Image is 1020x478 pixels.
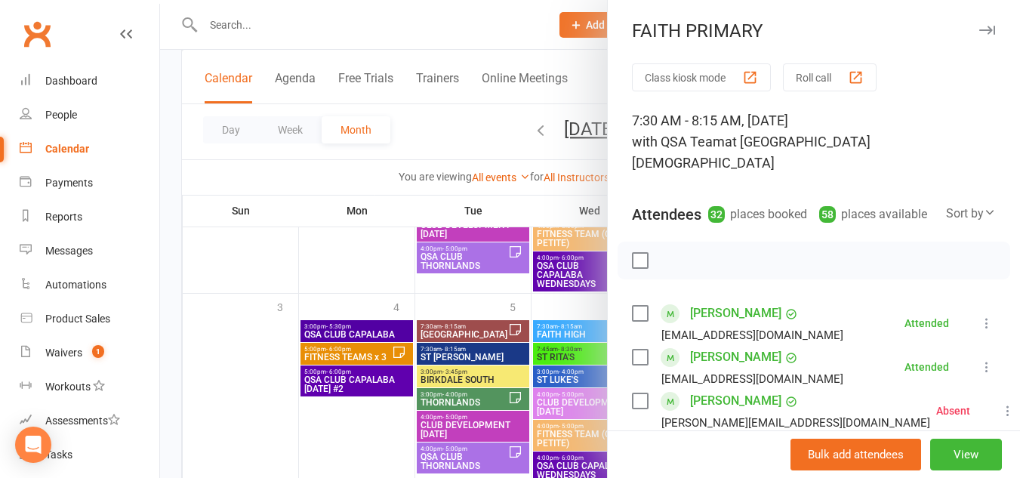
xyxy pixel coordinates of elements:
[20,132,159,166] a: Calendar
[930,439,1002,470] button: View
[20,336,159,370] a: Waivers 1
[632,63,771,91] button: Class kiosk mode
[45,109,77,121] div: People
[904,318,949,328] div: Attended
[632,134,871,171] span: at [GEOGRAPHIC_DATA][DEMOGRAPHIC_DATA]
[45,279,106,291] div: Automations
[661,413,930,433] div: [PERSON_NAME][EMAIL_ADDRESS][DOMAIN_NAME]
[708,206,725,223] div: 32
[45,449,72,461] div: Tasks
[690,389,781,413] a: [PERSON_NAME]
[45,415,120,427] div: Assessments
[632,204,701,225] div: Attendees
[45,381,91,393] div: Workouts
[661,369,843,389] div: [EMAIL_ADDRESS][DOMAIN_NAME]
[632,110,996,174] div: 7:30 AM - 8:15 AM, [DATE]
[690,345,781,369] a: [PERSON_NAME]
[20,302,159,336] a: Product Sales
[819,204,927,225] div: places available
[45,75,97,87] div: Dashboard
[18,15,56,53] a: Clubworx
[45,313,110,325] div: Product Sales
[20,98,159,132] a: People
[92,345,104,358] span: 1
[20,438,159,472] a: Tasks
[20,64,159,98] a: Dashboard
[946,204,996,224] div: Sort by
[690,301,781,325] a: [PERSON_NAME]
[661,325,843,345] div: [EMAIL_ADDRESS][DOMAIN_NAME]
[608,20,1020,42] div: FAITH PRIMARY
[904,362,949,372] div: Attended
[20,166,159,200] a: Payments
[45,347,82,359] div: Waivers
[936,406,970,416] div: Absent
[20,370,159,404] a: Workouts
[45,245,93,257] div: Messages
[708,204,807,225] div: places booked
[790,439,921,470] button: Bulk add attendees
[783,63,877,91] button: Roll call
[819,206,836,223] div: 58
[15,427,51,463] div: Open Intercom Messenger
[45,143,89,155] div: Calendar
[45,177,93,189] div: Payments
[20,200,159,234] a: Reports
[20,234,159,268] a: Messages
[45,211,82,223] div: Reports
[20,268,159,302] a: Automations
[20,404,159,438] a: Assessments
[632,134,725,150] span: with QSA Team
